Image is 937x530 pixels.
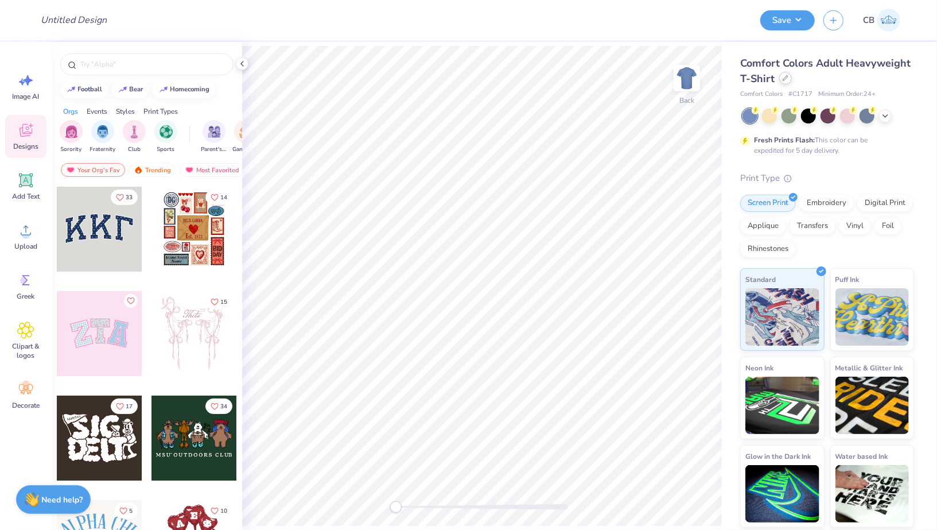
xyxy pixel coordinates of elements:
img: Standard [745,288,819,346]
span: Club [128,145,141,154]
img: Game Day Image [239,125,252,138]
button: filter button [201,120,227,154]
button: Like [111,189,138,205]
span: Greek [17,292,35,301]
span: 14 [220,195,227,200]
strong: Fresh Prints Flash: [754,136,815,145]
div: Styles [116,106,135,117]
img: Back [675,67,698,90]
div: filter for Game Day [232,120,259,154]
img: Water based Ink [835,465,909,523]
img: trend_line.gif [159,86,168,93]
button: filter button [123,120,146,154]
span: Minimum Order: 24 + [818,90,876,99]
div: Events [87,106,107,117]
img: Chhavi Bansal [877,9,900,32]
span: Standard [745,273,776,285]
button: filter button [232,120,259,154]
span: CB [863,14,874,27]
span: # C1717 [788,90,812,99]
div: Back [679,95,694,106]
span: Glow in the Dark Ink [745,450,811,462]
button: filter button [60,120,83,154]
span: Decorate [12,401,40,410]
span: Fraternity [90,145,116,154]
div: Screen Print [740,195,796,212]
img: Sorority Image [65,125,78,138]
div: Print Types [143,106,178,117]
button: Like [205,189,232,205]
span: 33 [126,195,133,200]
span: Clipart & logos [7,342,45,360]
input: Untitled Design [32,9,116,32]
button: Like [111,399,138,414]
div: filter for Sports [154,120,177,154]
button: Like [205,294,232,310]
button: bear [112,81,149,98]
img: Puff Ink [835,288,909,346]
span: Sports [157,145,175,154]
div: Applique [740,218,786,235]
strong: Need help? [42,494,83,505]
img: most_fav.gif [185,166,194,174]
input: Try "Alpha" [79,59,226,70]
div: Vinyl [839,218,871,235]
span: Parent's Weekend [201,145,227,154]
button: Like [124,294,138,308]
img: Glow in the Dark Ink [745,465,819,523]
a: CB [858,9,905,32]
span: Add Text [12,192,40,201]
div: Print Type [740,172,914,185]
img: trending.gif [134,166,143,174]
span: Puff Ink [835,273,860,285]
div: This color can be expedited for 5 day delivery. [754,135,895,156]
span: Comfort Colors Adult Heavyweight T-Shirt [740,56,911,86]
img: Sports Image [160,125,173,138]
div: football [78,86,103,92]
span: Image AI [13,92,40,101]
span: 5 [129,508,133,514]
span: Neon Ink [745,362,773,374]
img: trend_line.gif [67,86,76,93]
div: Transfers [790,218,835,235]
span: Water based Ink [835,450,888,462]
span: 17 [126,404,133,409]
span: 15 [220,299,227,305]
img: Metallic & Glitter Ink [835,377,909,434]
div: Orgs [63,106,78,117]
span: Metallic & Glitter Ink [835,362,903,374]
div: Trending [129,163,176,177]
button: homecoming [153,81,215,98]
div: filter for Parent's Weekend [201,120,227,154]
div: filter for Sorority [60,120,83,154]
div: homecoming [170,86,210,92]
div: Foil [874,218,901,235]
img: trend_line.gif [118,86,127,93]
div: Accessibility label [390,501,402,513]
div: Embroidery [799,195,854,212]
img: most_fav.gif [66,166,75,174]
img: Neon Ink [745,377,819,434]
span: Comfort Colors [740,90,783,99]
img: Fraternity Image [96,125,109,138]
div: Digital Print [857,195,913,212]
button: Like [205,503,232,519]
span: Upload [14,242,37,251]
span: Game Day [232,145,259,154]
button: Like [205,399,232,414]
span: Designs [13,142,38,151]
span: 34 [220,404,227,409]
div: Your Org's Fav [61,163,125,177]
button: filter button [90,120,116,154]
span: Sorority [61,145,82,154]
div: bear [130,86,143,92]
button: football [60,81,108,98]
div: Most Favorited [180,163,244,177]
img: Club Image [128,125,141,138]
div: Rhinestones [740,241,796,258]
span: 10 [220,508,227,514]
div: filter for Club [123,120,146,154]
button: Like [114,503,138,519]
button: filter button [154,120,177,154]
img: Parent's Weekend Image [208,125,221,138]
